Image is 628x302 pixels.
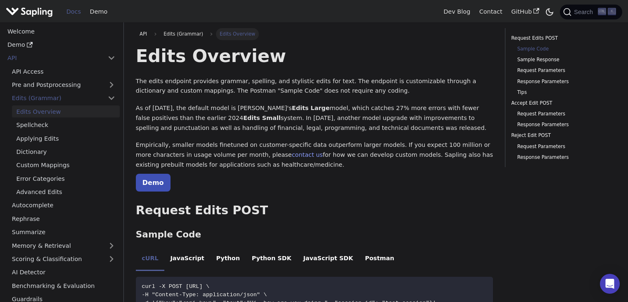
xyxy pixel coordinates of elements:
button: Collapse sidebar category 'API' [103,52,120,64]
h3: Sample Code [136,229,493,240]
li: Python [210,248,246,271]
a: Scoring & Classification [7,253,120,265]
img: Sapling.ai [6,6,53,18]
a: API [136,28,151,40]
button: Switch between dark and light mode (currently dark mode) [544,6,556,18]
button: Search (Ctrl+K) [560,5,622,19]
strong: Edits Small [243,115,280,121]
a: GitHub [507,5,543,18]
li: JavaScript [164,248,210,271]
a: Docs [62,5,85,18]
a: Advanced Edits [12,186,120,198]
a: Request Parameters [517,143,610,151]
strong: Edits Large [292,105,330,111]
a: Reject Edit POST [511,132,613,139]
a: Response Parameters [517,153,610,161]
div: Open Intercom Messenger [600,274,620,294]
span: Search [571,9,598,15]
span: API [140,31,147,37]
span: Edits Overview [216,28,259,40]
a: Benchmarking & Evaluation [7,280,120,292]
li: Postman [359,248,400,271]
a: Dictionary [12,146,120,158]
a: Contact [475,5,507,18]
p: The edits endpoint provides grammar, spelling, and stylistic edits for text. The endpoint is cust... [136,77,493,96]
a: contact us [292,151,323,158]
a: Custom Mappings [12,159,120,171]
a: Dev Blog [439,5,474,18]
a: Applying Edits [12,132,120,144]
a: Welcome [3,25,120,37]
a: Demo [85,5,112,18]
h2: Request Edits POST [136,203,493,218]
a: Demo [3,39,120,51]
a: Request Parameters [517,67,610,74]
a: API [3,52,103,64]
span: Edits (Grammar) [160,28,207,40]
li: Python SDK [246,248,297,271]
a: Sapling.ai [6,6,56,18]
nav: Breadcrumbs [136,28,493,40]
a: Autocomplete [7,199,120,211]
span: curl -X POST [URL] \ [142,283,209,290]
a: Summarize [7,226,120,238]
a: Edits Overview [12,105,120,117]
a: Sample Code [517,45,610,53]
h1: Edits Overview [136,45,493,67]
a: Memory & Retrieval [7,240,120,252]
a: API Access [7,65,120,77]
a: Request Edits POST [511,34,613,42]
li: JavaScript SDK [297,248,359,271]
a: Tips [517,89,610,96]
a: Pre and Postprocessing [7,79,120,91]
a: Response Parameters [517,78,610,86]
a: Response Parameters [517,121,610,129]
a: Edits (Grammar) [7,92,120,104]
span: -H "Content-Type: application/json" \ [142,292,267,298]
p: As of [DATE], the default model is [PERSON_NAME]'s model, which catches 27% more errors with fewe... [136,103,493,133]
li: cURL [136,248,164,271]
a: Demo [136,174,171,192]
kbd: K [608,8,616,15]
a: Accept Edit POST [511,99,613,107]
a: Sample Response [517,56,610,64]
a: Rephrase [7,213,120,225]
a: Error Categories [12,173,120,185]
a: AI Detector [7,266,120,278]
p: Empirically, smaller models finetuned on customer-specific data outperform larger models. If you ... [136,140,493,170]
a: Request Parameters [517,110,610,118]
a: Spellcheck [12,119,120,131]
